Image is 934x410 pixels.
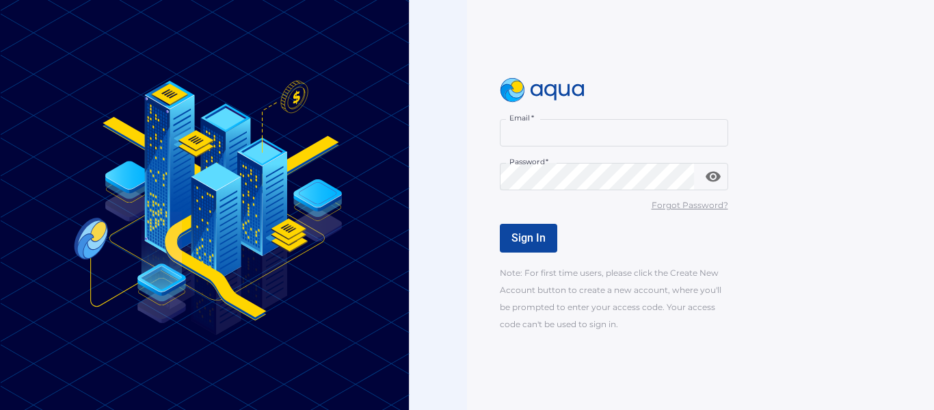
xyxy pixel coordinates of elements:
[509,113,534,123] label: Email
[511,231,546,244] span: Sign In
[500,78,585,103] img: logo
[699,163,727,190] button: toggle password visibility
[500,224,557,253] button: Sign In
[509,157,548,167] label: Password
[652,200,728,210] u: Forgot Password?
[500,268,721,329] span: Note: For first time users, please click the Create New Account button to create a new account, w...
